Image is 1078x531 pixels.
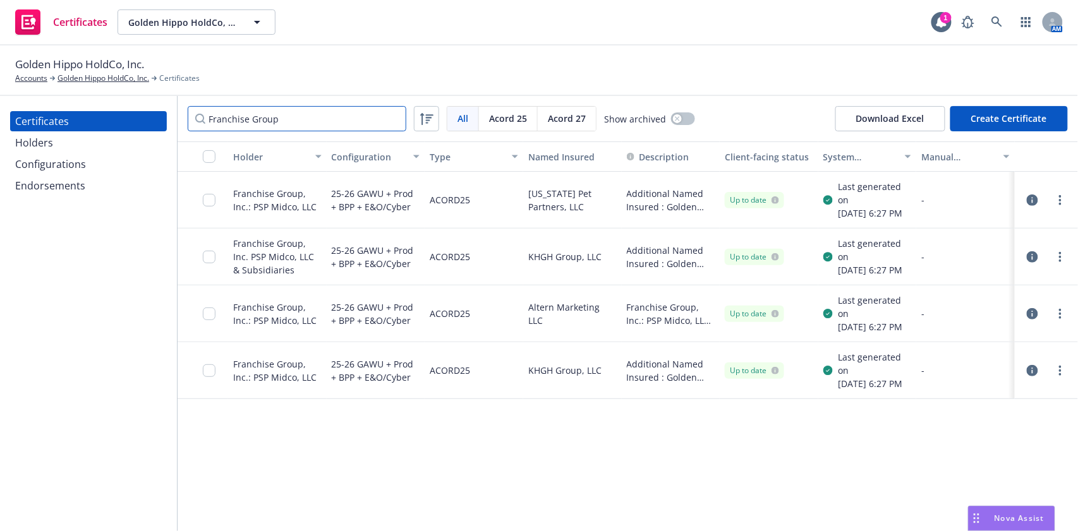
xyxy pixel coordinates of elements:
div: Franchise Group, Inc.: PSP Midco, LLC [233,357,322,384]
a: Accounts [15,73,47,84]
div: ACORD25 [430,350,470,391]
span: Golden Hippo HoldCo, Inc. [15,56,144,73]
div: Up to date [730,194,779,206]
div: Endorsements [15,176,85,196]
a: Holders [10,133,167,153]
span: Acord 25 [489,112,527,125]
div: [DATE] 6:27 PM [838,263,911,277]
button: Client-facing status [720,141,818,172]
a: Golden Hippo HoldCo, Inc. [58,73,149,84]
div: [DATE] 6:27 PM [838,320,911,333]
span: Certificates [53,17,107,27]
a: Search [984,9,1010,35]
button: Download Excel [835,106,945,131]
div: Last generated on [838,294,911,320]
div: Up to date [730,308,779,319]
input: Filter by keyword [188,106,406,131]
span: All [457,112,468,125]
div: Franchise Group, Inc.: PSP Midco, LLC [233,187,322,213]
div: 25-26 GAWU + Prod + BPP + E&O/Cyber [332,179,420,220]
div: Altern Marketing LLC [523,285,622,342]
div: [DATE] 6:27 PM [838,206,911,220]
span: Certificates [159,73,200,84]
button: Nova Assist [968,506,1055,531]
button: Additional Named Insured : Golden Hippo HoldCo, Inc. "Franchise Group, Inc.: PSP Midco, LLC & Sub... [627,244,715,270]
span: Golden Hippo HoldCo, Inc. [128,16,238,29]
div: - [921,250,1010,263]
button: System certificate last generated [818,141,917,172]
button: Additional Named Insured : Golden Hippo HoldCo, Inc. "RE: Reference Number - #3005539. Franchise ... [627,357,715,384]
input: Toggle Row Selected [203,364,215,377]
div: Configuration [332,150,406,164]
a: Endorsements [10,176,167,196]
div: Drag to move [969,506,984,530]
div: Certificates [15,111,69,131]
div: System certificate last generated [823,150,898,164]
a: Switch app [1014,9,1039,35]
button: Configuration [327,141,425,172]
button: Golden Hippo HoldCo, Inc. [118,9,276,35]
div: ACORD25 [430,236,470,277]
div: Manual certificate last generated [921,150,996,164]
div: Last generated on [838,180,911,206]
div: KHGH Group, LLC [523,342,622,399]
input: Toggle Row Selected [203,251,215,263]
div: Client-facing status [725,150,813,164]
div: Last generated on [838,237,911,263]
a: more [1053,306,1068,321]
div: KHGH Group, LLC [523,229,622,285]
div: [DATE] 6:27 PM [838,377,911,390]
input: Select all [203,150,215,163]
span: Acord 27 [548,112,586,125]
input: Toggle Row Selected [203,194,215,206]
a: Report a Bug [955,9,981,35]
div: Franchise Group, Inc. PSP Midco, LLC & Subsidiaries [233,237,322,277]
a: Certificates [10,111,167,131]
button: Type [425,141,523,172]
div: ACORD25 [430,179,470,220]
a: Configurations [10,154,167,174]
div: Type [430,150,504,164]
button: Manual certificate last generated [916,141,1015,172]
div: Up to date [730,365,779,376]
a: more [1053,249,1068,265]
div: ACORD25 [430,293,470,334]
div: [US_STATE] Pet Partners, LLC [523,172,622,229]
button: Named Insured [523,141,622,172]
div: Holders [15,133,53,153]
div: 25-26 GAWU + Prod + BPP + E&O/Cyber [332,350,420,391]
div: - [921,193,1010,206]
div: Configurations [15,154,86,174]
button: Franchise Group, Inc.: PSP Midco, LLC & Subsidiaries are named as additionally insured with respe... [627,301,715,327]
div: Holder [233,150,308,164]
div: 25-26 GAWU + Prod + BPP + E&O/Cyber [332,293,420,334]
button: Description [627,150,689,164]
div: Last generated on [838,350,911,377]
button: Holder [228,141,327,172]
input: Toggle Row Selected [203,307,215,320]
div: Up to date [730,251,779,263]
div: 1 [940,12,952,23]
div: Named Insured [528,150,617,164]
div: - [921,364,1010,377]
div: Franchise Group, Inc.: PSP Midco, LLC [233,301,322,327]
div: - [921,307,1010,320]
span: Show archived [604,112,666,126]
button: Create Certificate [950,106,1068,131]
span: Nova Assist [995,513,1045,523]
button: Additional Named Insured : Golden Hippo HoldCo, Inc. "Franchise Group, Inc.: PSP Midco, LLC & Sub... [627,187,715,213]
a: Certificates [10,4,112,40]
a: more [1053,193,1068,208]
div: 25-26 GAWU + Prod + BPP + E&O/Cyber [332,236,420,277]
a: more [1053,363,1068,378]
